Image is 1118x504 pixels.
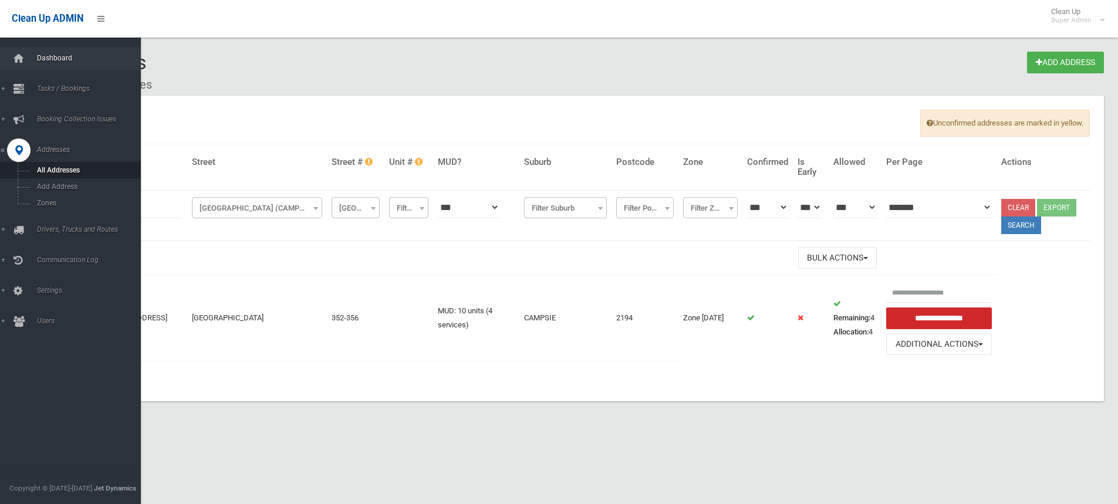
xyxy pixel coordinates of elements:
td: CAMPSIE [519,275,612,361]
span: Dashboard [33,54,150,62]
strong: Remaining: [833,313,870,322]
span: Drivers, Trucks and Routes [33,225,150,234]
h4: Street [192,157,323,167]
span: Beamish Street (CAMPSIE) [192,197,323,218]
span: Addresses [33,146,150,154]
td: [GEOGRAPHIC_DATA] [187,275,327,361]
h4: Suburb [524,157,607,167]
button: Bulk Actions [798,247,877,269]
button: Search [1001,217,1041,234]
span: Communication Log [33,256,150,264]
button: Export [1037,199,1076,217]
span: Tasks / Bookings [33,84,150,93]
a: Add Address [1027,52,1104,73]
h4: Confirmed [747,157,788,167]
span: Filter Suburb [527,200,604,217]
span: Add Address [33,182,140,191]
span: Filter Unit # [389,197,428,218]
h4: MUD? [438,157,514,167]
h4: Zone [683,157,737,167]
td: Zone [DATE] [678,275,742,361]
span: Clean Up [1045,7,1103,25]
span: All Addresses [33,166,140,174]
h4: Actions [1001,157,1085,167]
strong: Jet Dynamics [94,484,136,492]
small: Super Admin [1051,16,1092,25]
span: Filter Unit # [392,200,425,217]
button: Additional Actions [886,333,992,355]
td: 2194 [612,275,678,361]
h4: Is Early [798,157,824,177]
span: Filter Street # [332,197,380,218]
span: Filter Postcode [619,200,671,217]
td: 352-356 [327,275,384,361]
span: Filter Zone [683,197,737,218]
span: Beamish Street (CAMPSIE) [195,200,320,217]
span: Copyright © [DATE]-[DATE] [9,484,92,492]
span: Unconfirmed addresses are marked in yellow. [920,110,1090,137]
a: Clear [1001,199,1035,217]
h4: Street # [332,157,380,167]
span: Zones [33,199,140,207]
h4: Allowed [833,157,877,167]
span: Clean Up ADMIN [12,13,83,24]
h4: Per Page [886,157,992,167]
span: Filter Zone [686,200,734,217]
span: Filter Street # [335,200,377,217]
span: Users [33,317,150,325]
span: Filter Suburb [524,197,607,218]
td: MUD: 10 units (4 services) [433,275,519,361]
span: Filter Postcode [616,197,674,218]
span: Booking Collection Issues [33,115,150,123]
span: Settings [33,286,150,295]
h4: Postcode [616,157,674,167]
strong: Allocation: [833,327,869,336]
h4: Address [100,157,183,167]
h4: Unit # [389,157,428,167]
td: 4 4 [829,275,881,361]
